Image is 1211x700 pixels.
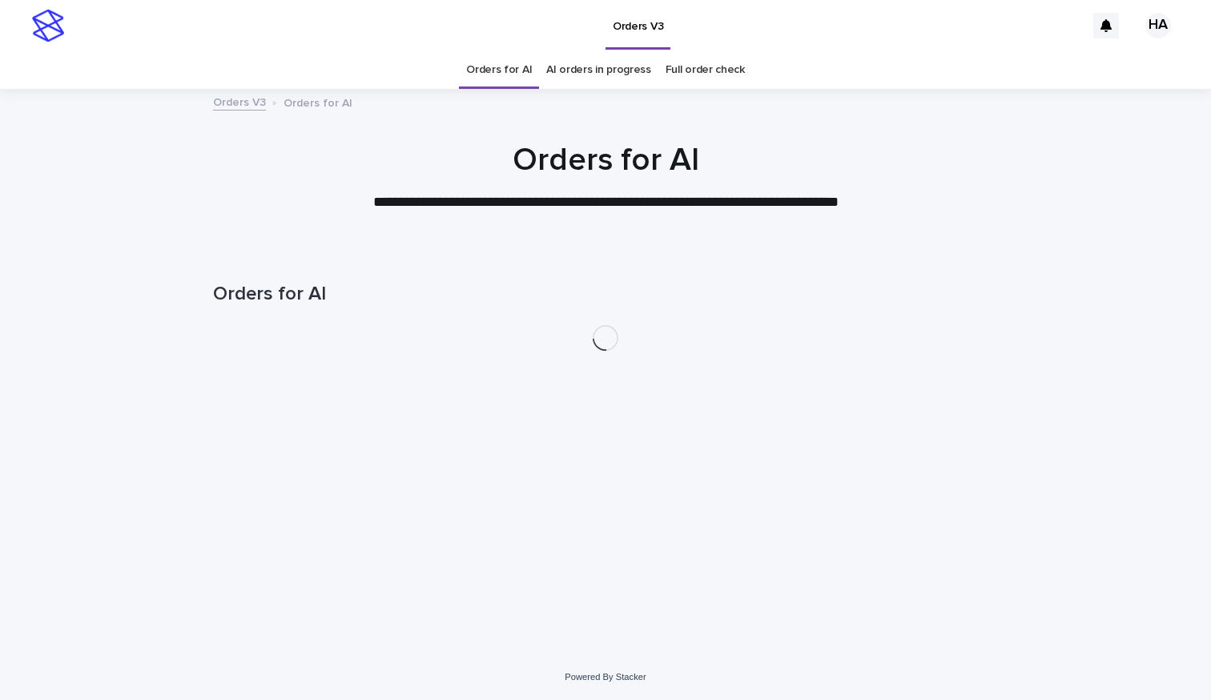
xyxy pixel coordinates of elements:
a: Orders for AI [466,51,532,89]
h1: Orders for AI [213,141,998,179]
a: Full order check [666,51,745,89]
a: AI orders in progress [546,51,651,89]
div: HA [1145,13,1171,38]
h1: Orders for AI [213,283,998,306]
p: Orders for AI [284,93,352,111]
img: stacker-logo-s-only.png [32,10,64,42]
a: Orders V3 [213,92,266,111]
a: Powered By Stacker [565,672,646,682]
